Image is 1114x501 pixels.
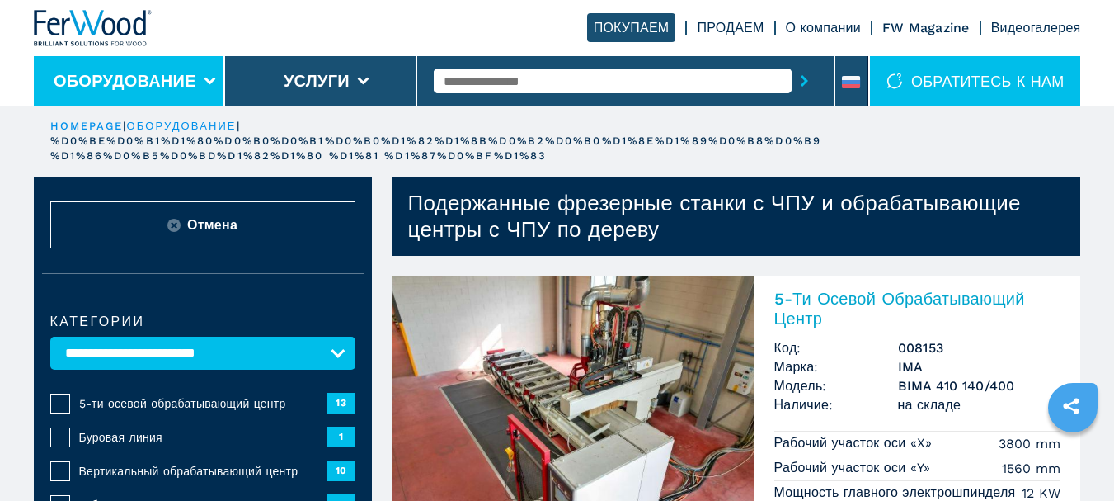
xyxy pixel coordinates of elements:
[1051,385,1092,427] a: sharethis
[898,376,1061,395] h3: BIMA 410 140/400
[786,20,861,35] a: О компании
[79,395,327,412] span: 5-ти осевой обрабатывающий центр
[54,71,196,91] button: Оборудование
[774,395,898,414] span: Наличие:
[999,434,1061,453] em: 3800 mm
[870,56,1080,106] div: ОБРАТИТЕСЬ К НАМ
[882,20,970,35] a: FW Magazine
[1044,427,1102,489] iframe: Chat
[167,219,181,232] img: Reset
[774,459,935,477] p: Рабочий участок оси «Y»
[327,393,355,413] span: 13
[34,10,153,46] img: Ferwood
[587,13,676,42] a: ПОКУПАЕМ
[898,395,1061,414] span: на складе
[774,357,898,376] span: Марка:
[50,315,355,328] label: категории
[123,120,126,132] span: |
[327,427,355,447] span: 1
[1002,459,1061,478] em: 1560 mm
[327,461,355,480] span: 10
[408,190,1081,243] h1: Подержанные фрезерные станки с ЧПУ и обрабатывающие центры с ЧПУ по дереву
[50,201,355,248] button: ResetОтмена
[774,338,898,357] span: Код:
[697,20,764,35] a: ПРОДАЕМ
[898,357,1061,376] h3: IMA
[187,215,237,234] span: Отмена
[774,376,898,395] span: Модель:
[774,434,937,452] p: Рабочий участок оси «X»
[127,120,237,132] a: оборудование
[284,71,350,91] button: Услуги
[50,120,124,132] a: HOMEPAGE
[774,289,1061,328] h2: 5-Ти Осевой Обрабатывающий Центр
[237,120,240,132] span: |
[991,20,1081,35] a: Видеогалерея
[79,429,327,446] span: Буровая линия
[886,73,903,89] img: ОБРАТИТЕСЬ К НАМ
[898,338,1061,357] h3: 008153
[792,62,817,100] button: submit-button
[79,463,327,480] span: Вертикальный обрабатывающий центр
[50,134,1065,163] p: %D0%BE%D0%B1%D1%80%D0%B0%D0%B1%D0%B0%D1%82%D1%8B%D0%B2%D0%B0%D1%8E%D1%89%D0%B8%D0%B9 %D1%86%D0%B5...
